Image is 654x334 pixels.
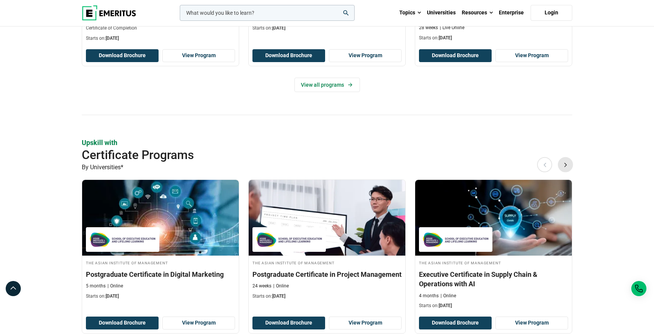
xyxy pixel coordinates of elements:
p: Live Online [440,25,464,31]
img: Postgraduate Certificate in Project Management | Online Project Management Course [249,180,405,256]
span: [DATE] [439,303,452,308]
p: Online [441,293,456,299]
p: Online [273,283,289,289]
button: Download Brochure [252,317,325,329]
button: Download Brochure [419,317,492,329]
p: Online [107,283,123,289]
span: [DATE] [439,35,452,41]
p: 28 weeks [419,25,438,31]
p: 24 weeks [252,283,271,289]
p: Starts on: [252,25,402,31]
span: [DATE] [106,36,119,41]
a: View Program [495,317,568,329]
button: Download Brochure [86,317,159,329]
a: View Program [495,49,568,62]
button: Download Brochure [86,49,159,62]
img: Postgraduate Certificate in Digital Marketing | Online Digital Marketing Course [82,180,239,256]
span: [DATE] [272,293,285,299]
h3: Postgraduate Certificate in Project Management [252,270,402,279]
a: Supply Chain and Operations Course by The Asian Institute of Management - November 7, 2025 The As... [415,180,572,313]
img: The Asian Institute of Management [90,231,156,248]
span: [DATE] [272,25,285,31]
h2: Certificate Programs [82,147,523,162]
a: View all programs [294,78,360,92]
a: Login [531,5,572,21]
img: The Asian Institute of Management [256,231,322,248]
p: Starts on: [419,35,568,41]
h4: The Asian Institute of Management [419,259,568,266]
p: Starts on: [86,293,235,300]
p: Starts on: [419,303,568,309]
button: Download Brochure [252,49,325,62]
button: Download Brochure [419,49,492,62]
img: Executive Certificate in Supply Chain & Operations with AI | Online Supply Chain and Operations C... [415,180,572,256]
h3: Postgraduate Certificate in Digital Marketing [86,270,235,279]
a: View Program [329,49,402,62]
a: View Program [162,49,235,62]
h4: The Asian Institute of Management [252,259,402,266]
button: Previous [537,157,552,172]
a: Digital Marketing Course by The Asian Institute of Management - September 30, 2025 The Asian Inst... [82,180,239,303]
h4: The Asian Institute of Management [86,259,235,266]
p: Certificate of Completion [86,25,235,31]
p: Upskill with [82,138,572,147]
img: The Asian Institute of Management [423,231,489,248]
input: woocommerce-product-search-field-0 [180,5,355,21]
span: [DATE] [106,293,119,299]
p: Starts on: [86,35,235,42]
a: View Program [329,317,402,329]
a: View Program [162,317,235,329]
p: 5 months [86,283,106,289]
button: Next [558,157,573,172]
a: Project Management Course by The Asian Institute of Management - September 30, 2025 The Asian Ins... [249,180,405,303]
p: By Universities* [82,162,572,172]
h3: Executive Certificate in Supply Chain & Operations with AI [419,270,568,289]
p: 4 months [419,293,439,299]
p: Starts on: [252,293,402,300]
